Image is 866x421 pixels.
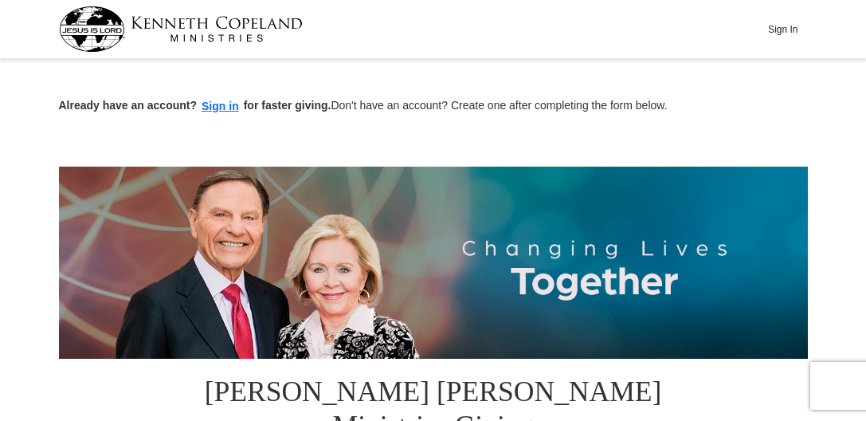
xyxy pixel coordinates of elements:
[59,6,303,52] img: kcm-header-logo.svg
[59,97,808,116] p: Don't have an account? Create one after completing the form below.
[197,97,244,116] button: Sign in
[759,17,807,41] button: Sign In
[59,99,331,112] strong: Already have an account? for faster giving.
